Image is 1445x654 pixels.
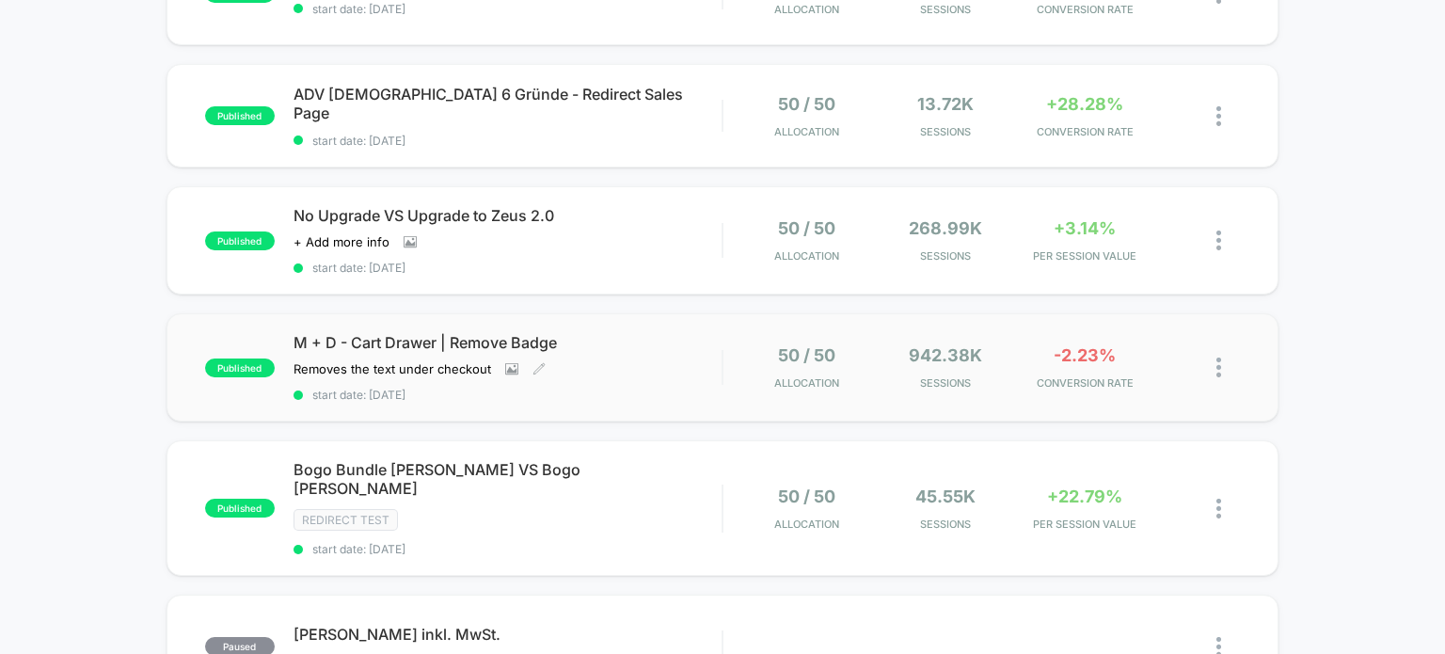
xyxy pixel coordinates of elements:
span: Allocation [774,518,839,531]
span: Redirect Test [294,509,398,531]
span: Allocation [774,376,839,390]
span: start date: [DATE] [294,2,722,16]
span: Sessions [881,249,1010,263]
span: Sessions [881,376,1010,390]
span: +22.79% [1047,487,1122,506]
span: Sessions [881,3,1010,16]
span: Bogo Bundle [PERSON_NAME] VS Bogo [PERSON_NAME] [294,460,722,498]
img: close [1216,231,1221,250]
span: 45.55k [915,487,976,506]
span: 13.72k [917,94,974,114]
span: No Upgrade VS Upgrade to Zeus 2.0 [294,206,722,225]
span: Allocation [774,3,839,16]
span: 50 / 50 [778,218,835,238]
span: published [205,499,275,518]
span: Allocation [774,125,839,138]
span: 50 / 50 [778,345,835,365]
span: CONVERSION RATE [1020,3,1150,16]
span: M + D - Cart Drawer | Remove Badge [294,333,722,352]
span: PER SESSION VALUE [1020,249,1150,263]
img: close [1216,106,1221,126]
span: published [205,359,275,377]
span: 268.99k [909,218,982,238]
span: Sessions [881,518,1010,531]
img: close [1216,358,1221,377]
span: Sessions [881,125,1010,138]
span: start date: [DATE] [294,261,722,275]
span: published [205,106,275,125]
span: Allocation [774,249,839,263]
span: 50 / 50 [778,487,835,506]
span: -2.23% [1054,345,1116,365]
span: +28.28% [1046,94,1123,114]
span: published [205,231,275,250]
span: + Add more info [294,234,389,249]
span: ADV [DEMOGRAPHIC_DATA] 6 Gründe - Redirect Sales Page [294,85,722,122]
span: CONVERSION RATE [1020,376,1150,390]
img: close [1216,499,1221,518]
span: +3.14% [1054,218,1116,238]
span: 50 / 50 [778,94,835,114]
span: start date: [DATE] [294,388,722,402]
span: start date: [DATE] [294,134,722,148]
span: PER SESSION VALUE [1020,518,1150,531]
span: 942.38k [909,345,982,365]
span: CONVERSION RATE [1020,125,1150,138]
span: [PERSON_NAME] inkl. MwSt. [294,625,722,644]
span: start date: [DATE] [294,542,722,556]
span: Removes the text under checkout [294,361,491,376]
